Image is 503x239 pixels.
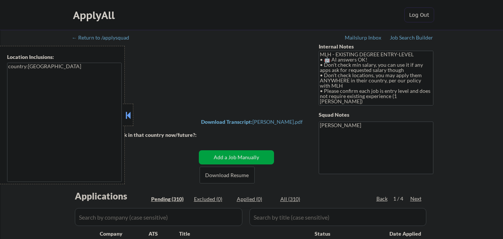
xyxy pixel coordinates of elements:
[345,35,382,42] a: Mailslurp Inbox
[179,230,308,238] div: Title
[75,192,149,201] div: Applications
[280,195,318,203] div: All (310)
[376,195,388,202] div: Back
[200,167,255,183] button: Download Resume
[390,35,433,42] a: Job Search Builder
[7,53,122,61] div: Location Inclusions:
[75,208,242,226] input: Search by company (case sensitive)
[201,119,305,125] div: [PERSON_NAME].pdf
[393,195,410,202] div: 1 / 4
[237,195,274,203] div: Applied (0)
[72,35,136,40] div: ← Return to /applysquad
[390,35,433,40] div: Job Search Builder
[151,195,188,203] div: Pending (310)
[345,35,382,40] div: Mailslurp Inbox
[100,230,149,238] div: Company
[73,9,117,22] div: ApplyAll
[404,7,434,22] button: Log Out
[249,208,426,226] input: Search by title (case sensitive)
[201,119,305,130] a: Download Transcript:[PERSON_NAME].pdf
[73,132,197,138] strong: Will need Visa to work in that country now/future?:
[149,230,179,238] div: ATS
[72,35,136,42] a: ← Return to /applysquad
[389,230,422,238] div: Date Applied
[319,43,433,50] div: Internal Notes
[201,119,252,125] strong: Download Transcript:
[199,150,274,164] button: Add a Job Manually
[410,195,422,202] div: Next
[194,195,231,203] div: Excluded (0)
[319,111,433,119] div: Squad Notes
